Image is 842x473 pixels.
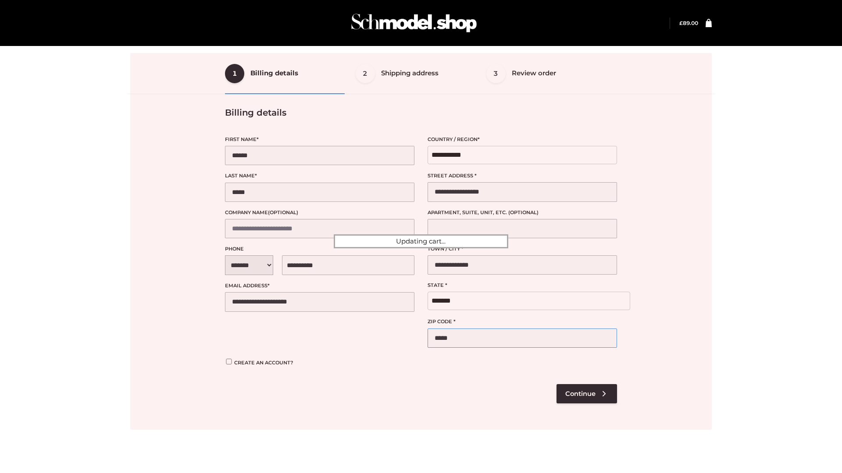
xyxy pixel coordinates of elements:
bdi: 89.00 [679,20,698,26]
img: Schmodel Admin 964 [348,6,480,40]
a: £89.00 [679,20,698,26]
span: £ [679,20,683,26]
div: Updating cart... [334,234,508,248]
